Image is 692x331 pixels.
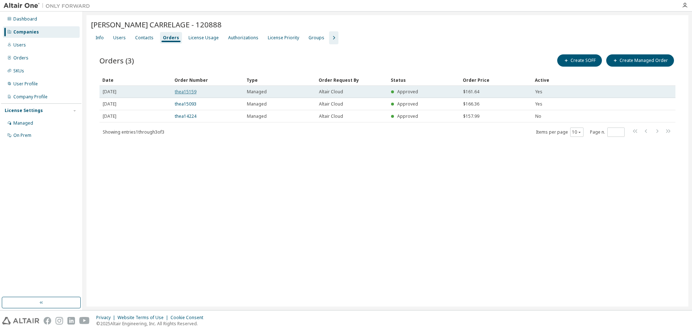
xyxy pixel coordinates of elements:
p: © 2025 Altair Engineering, Inc. All Rights Reserved. [96,321,208,327]
span: Showing entries 1 through 3 of 3 [103,129,164,135]
span: [PERSON_NAME] CARRELAGE - 120888 [91,19,222,30]
span: Yes [535,101,542,107]
div: Users [113,35,126,41]
div: Orders [163,35,179,41]
div: Managed [13,120,33,126]
button: Create SOFF [557,54,602,67]
span: $166.36 [463,101,479,107]
img: instagram.svg [56,317,63,325]
div: License Priority [268,35,299,41]
span: $157.99 [463,113,479,119]
span: Managed [247,113,267,119]
div: Website Terms of Use [117,315,170,321]
span: [DATE] [103,89,116,95]
span: Approved [397,113,418,119]
img: altair_logo.svg [2,317,39,325]
div: Authorizations [228,35,258,41]
span: Altair Cloud [319,101,343,107]
img: linkedin.svg [67,317,75,325]
div: Dashboard [13,16,37,22]
div: Company Profile [13,94,48,100]
a: thea15093 [175,101,196,107]
div: License Settings [5,108,43,113]
span: Managed [247,101,267,107]
span: [DATE] [103,101,116,107]
a: thea15159 [175,89,196,95]
span: Yes [535,89,542,95]
div: Users [13,42,26,48]
a: thea14224 [175,113,196,119]
div: Type [247,74,313,86]
div: SKUs [13,68,24,74]
span: Altair Cloud [319,89,343,95]
div: Active [535,74,632,86]
img: youtube.svg [79,317,90,325]
span: $161.64 [463,89,479,95]
div: Cookie Consent [170,315,208,321]
span: Approved [397,89,418,95]
div: Groups [309,35,324,41]
span: Items per page [536,128,584,137]
span: [DATE] [103,113,116,119]
span: Page n. [590,128,625,137]
span: Approved [397,101,418,107]
div: Info [96,35,104,41]
div: Companies [13,29,39,35]
div: Order Request By [319,74,385,86]
div: Order Number [174,74,241,86]
div: Order Price [463,74,529,86]
span: No [535,113,541,119]
div: Date [102,74,169,86]
span: Altair Cloud [319,113,343,119]
div: Orders [13,55,28,61]
button: 10 [572,129,582,135]
button: Create Managed Order [606,54,674,67]
div: On Prem [13,133,31,138]
img: facebook.svg [44,317,51,325]
div: User Profile [13,81,38,87]
span: Orders (3) [99,55,134,66]
span: Managed [247,89,267,95]
div: Status [391,74,457,86]
div: Privacy [96,315,117,321]
img: Altair One [4,2,94,9]
div: License Usage [188,35,219,41]
div: Contacts [135,35,154,41]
